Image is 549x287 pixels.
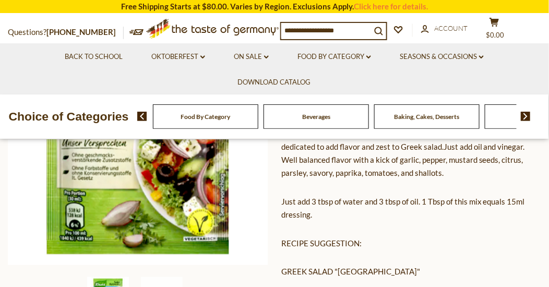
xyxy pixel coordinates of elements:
a: Food By Category [181,113,231,121]
a: On Sale [234,51,269,63]
a: Back to School [65,51,123,63]
p: Questions? [8,26,124,39]
p: Just add 3 tbsp of water and 3 tbsp of oil. 1 Tbsp of this mix equals 15ml dressing. [281,195,541,221]
p: GREEK SALAD "[GEOGRAPHIC_DATA]" [281,266,541,279]
a: Food By Category [297,51,371,63]
img: previous arrow [137,112,147,121]
p: This [PERSON_NAME] Salatkroenung Greek Salad seasoning mix is dedicated to add flavor and zest to... [281,127,541,180]
span: $0.00 [486,31,505,39]
a: Account [421,23,468,34]
span: Account [434,24,468,32]
button: $0.00 [479,17,510,43]
a: Beverages [302,113,330,121]
a: Oktoberfest [151,51,205,63]
a: Seasons & Occasions [400,51,484,63]
p: RECIPE SUGGESTION: [281,237,541,250]
a: [PHONE_NUMBER] [46,27,116,37]
img: next arrow [521,112,531,121]
a: Baking, Cakes, Desserts [395,113,460,121]
a: Click here for details. [354,2,428,11]
a: Download Catalog [238,77,311,88]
